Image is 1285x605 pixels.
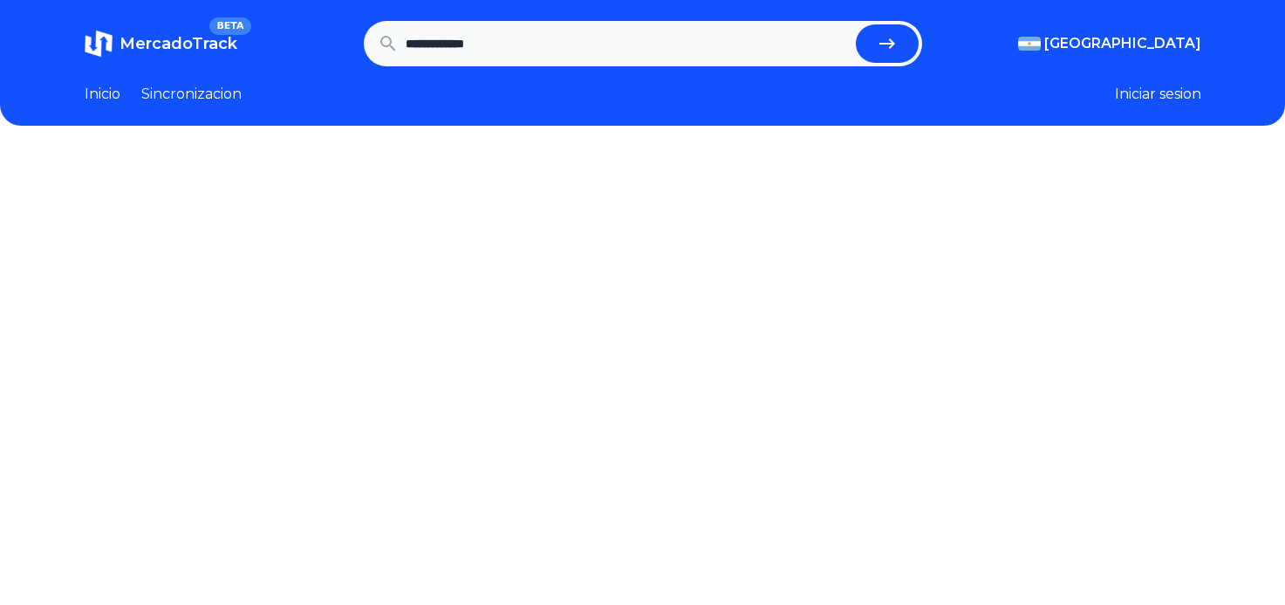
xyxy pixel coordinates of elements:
[141,84,242,105] a: Sincronizacion
[1115,84,1201,105] button: Iniciar sesion
[1044,33,1201,54] span: [GEOGRAPHIC_DATA]
[120,34,237,53] span: MercadoTrack
[85,30,113,58] img: MercadoTrack
[1018,37,1041,51] img: Argentina
[1018,33,1201,54] button: [GEOGRAPHIC_DATA]
[85,30,237,58] a: MercadoTrackBETA
[85,84,120,105] a: Inicio
[209,17,250,35] span: BETA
